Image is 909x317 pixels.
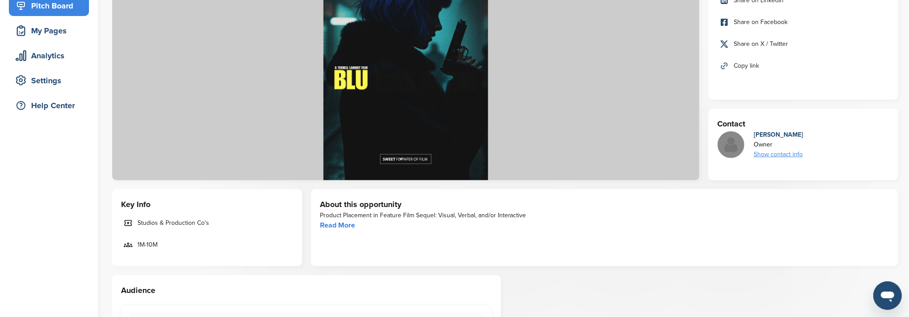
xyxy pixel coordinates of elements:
a: Share on X / Twitter [717,35,889,53]
a: Settings [9,70,89,91]
a: My Pages [9,20,89,41]
span: Share on Facebook [734,17,788,27]
a: Help Center [9,95,89,116]
img: Missing [718,131,744,158]
div: Owner [754,140,803,150]
a: Share on Facebook [717,13,889,32]
iframe: Button to launch messaging window [873,281,902,310]
span: Studios & Production Co's [137,218,209,228]
div: Show contact info [754,150,803,159]
a: Analytics [9,45,89,66]
span: Share on X / Twitter [734,39,788,49]
div: Analytics [13,48,89,64]
span: Copy link [734,61,759,71]
div: My Pages [13,23,89,39]
a: Copy link [717,57,889,75]
div: Product Placement in Feature Film Sequel: Visual, Verbal, and/or Interactive [320,211,889,220]
div: Settings [13,73,89,89]
span: 1M-10M [137,240,158,250]
h3: Audience [121,284,492,297]
h3: About this opportunity [320,198,889,211]
div: Help Center [13,98,89,114]
h3: Key Info [121,198,293,211]
a: Read More [320,221,355,230]
h3: Contact [717,118,889,130]
div: [PERSON_NAME] [754,130,803,140]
